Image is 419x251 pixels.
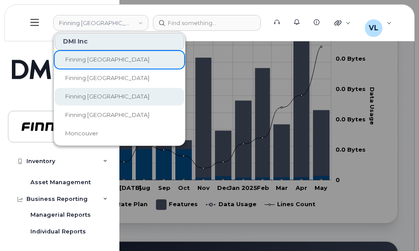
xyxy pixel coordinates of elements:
[65,111,149,118] span: Finning [GEOGRAPHIC_DATA]
[30,178,91,186] div: Asset Management
[16,114,84,139] img: Finning Argentina
[23,223,115,240] a: Individual Reports
[8,111,93,142] a: Finning Argentina
[26,157,55,164] div: Inventory
[55,125,184,142] a: Moncouver
[55,51,184,69] a: Finning [GEOGRAPHIC_DATA]
[55,106,184,124] a: Finning [GEOGRAPHIC_DATA]
[55,33,184,50] div: DMI Inc
[26,196,88,203] div: Business Reporting
[23,174,115,191] a: Asset Management
[328,14,357,32] div: Quicklinks
[369,23,378,33] span: VL
[65,93,149,100] span: Finning [GEOGRAPHIC_DATA]
[65,56,149,63] span: Finning [GEOGRAPHIC_DATA]
[65,74,149,81] span: Finning [GEOGRAPHIC_DATA]
[12,53,89,79] img: Simplex My-Serve
[65,130,98,137] span: Moncouver
[30,211,91,219] div: Managerial Reports
[30,228,86,236] div: Individual Reports
[55,88,184,105] a: Finning [GEOGRAPHIC_DATA]
[23,207,115,223] a: Managerial Reports
[53,15,148,31] a: Finning Argentina
[359,14,398,32] div: Vanesa López
[55,69,184,87] a: Finning [GEOGRAPHIC_DATA]
[153,15,261,31] input: Find something...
